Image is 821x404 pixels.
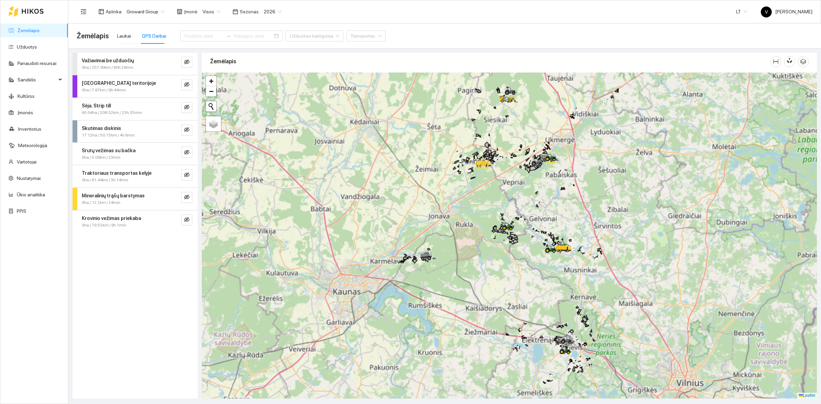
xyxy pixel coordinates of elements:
span: eye-invisible [184,217,190,223]
div: [GEOGRAPHIC_DATA] teritorijoje0ha / 7.67km / 9h 44mineye-invisible [73,75,198,97]
span: Aplinka : [106,8,122,15]
button: eye-invisible [181,125,192,135]
button: menu-fold [77,5,90,18]
div: Traktoriaus transportas kelyje0ha / 61.44km / 3h 14mineye-invisible [73,165,198,187]
span: eye-invisible [184,104,190,111]
button: eye-invisible [181,102,192,113]
strong: Mineralinių trąšų barstymas [82,193,145,198]
a: Meteorologija [18,143,47,148]
a: Zoom in [206,76,216,86]
input: Pabaigos data [234,32,273,40]
button: eye-invisible [181,79,192,90]
span: 0ha / 12.2km / 24min [82,199,120,206]
div: Žemėlapis [210,52,770,71]
span: eye-invisible [184,172,190,179]
span: eye-invisible [184,59,190,66]
span: 2026 [264,6,282,17]
strong: Krovinio vežimas priekaba [82,216,141,221]
span: eye-invisible [184,82,190,88]
a: Inventorius [18,126,41,132]
div: Krovinio vežimas priekaba0ha / 79.52km / 9h 1mineye-invisible [73,210,198,233]
span: Sezonas : [240,8,260,15]
span: shop [177,9,182,14]
strong: [GEOGRAPHIC_DATA] teritorijoje [82,80,156,86]
span: LT [736,6,747,17]
span: layout [99,9,104,14]
span: eye-invisible [184,194,190,201]
a: PPIS [17,208,26,214]
div: Sėja. Strip till90.04ha / 208.52km / 23h 35mineye-invisible [73,98,198,120]
span: eye-invisible [184,127,190,133]
span: Žemėlapis [77,30,109,41]
input: Pradžios data [184,32,223,40]
span: 90.04ha / 208.52km / 23h 35min [82,109,142,116]
button: eye-invisible [181,169,192,180]
span: 0ha / 0.09km / 23min [82,154,120,161]
span: [PERSON_NAME] [761,9,812,14]
span: V [765,6,768,17]
span: + [209,77,213,85]
div: GPS Darbai [142,32,166,40]
a: Vartotojai [17,159,37,165]
button: eye-invisible [181,57,192,68]
span: 0ha / 61.44km / 3h 14min [82,177,128,183]
a: Kultūros [17,93,35,99]
span: Visos [203,6,220,17]
a: Panaudoti resursai [17,61,56,66]
button: Initiate a new search [206,101,216,112]
strong: Srutų vežimas su bačka [82,148,135,153]
span: 0ha / 257.99km / 60h 29min [82,64,133,71]
span: menu-fold [80,9,87,15]
span: swap-right [226,33,231,39]
div: Srutų vežimas su bačka0ha / 0.09km / 23mineye-invisible [73,143,198,165]
a: Leaflet [799,393,815,398]
a: Nustatymai [17,175,41,181]
div: Laukai [117,32,131,40]
strong: Sėja. Strip till [82,103,111,108]
a: Zoom out [206,86,216,96]
a: Įmonės [17,110,33,115]
div: Mineralinių trąšų barstymas0ha / 12.2km / 24mineye-invisible [73,188,198,210]
span: column-width [771,59,781,64]
div: Skutimas diskinis17.12ha / 50.15km / 4h 6mineye-invisible [73,120,198,143]
a: Layers [206,116,221,131]
strong: Skutimas diskinis [82,126,121,131]
strong: Važiavimai be užduočių [82,58,134,63]
a: Užduotys [17,44,37,50]
span: Įmonė : [184,8,198,15]
span: − [209,87,213,95]
span: calendar [233,9,238,14]
span: eye-invisible [184,149,190,156]
span: 0ha / 7.67km / 9h 44min [82,87,126,93]
strong: Traktoriaus transportas kelyje [82,170,152,176]
span: to [226,33,231,39]
span: 0ha / 79.52km / 9h 1min [82,222,126,229]
button: eye-invisible [181,192,192,203]
span: 17.12ha / 50.15km / 4h 6min [82,132,135,139]
button: column-width [770,56,781,67]
span: Sandėlis [17,73,56,87]
a: Ūkio analitika [17,192,45,197]
span: Groward Group [127,6,165,17]
div: Važiavimai be užduočių0ha / 257.99km / 60h 29mineye-invisible [73,53,198,75]
button: eye-invisible [181,147,192,158]
a: Žemėlapis [17,28,40,33]
button: eye-invisible [181,214,192,225]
